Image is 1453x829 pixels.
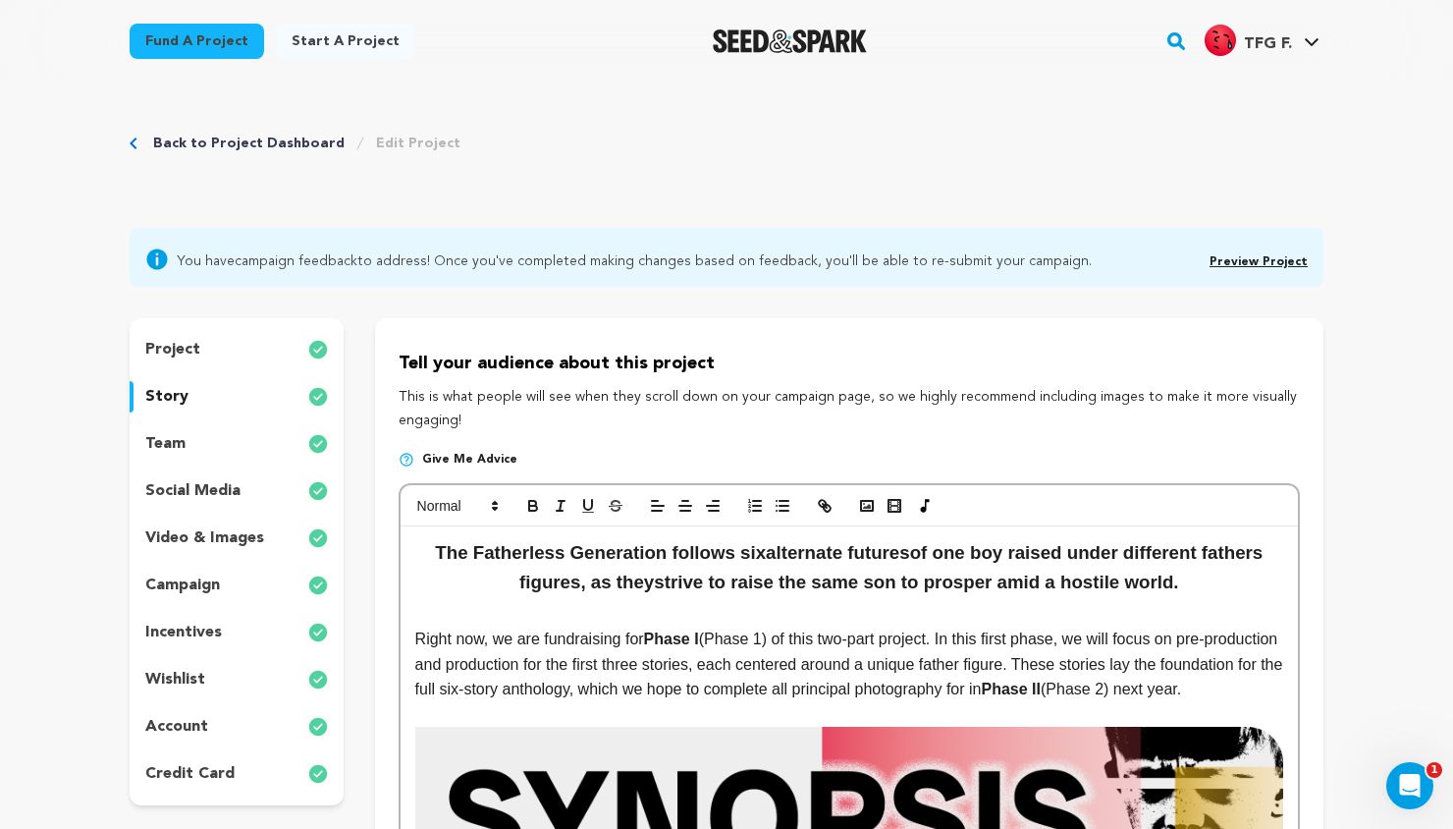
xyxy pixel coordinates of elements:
[1205,25,1292,56] div: TFG F.'s Profile
[153,134,345,153] a: Back to Project Dashboard
[145,762,235,786] p: credit card
[145,715,208,739] p: account
[145,526,264,550] p: video & images
[308,385,328,409] img: check-circle-full.svg
[1210,256,1308,268] a: Preview Project
[399,350,1300,378] p: Tell your audience about this project
[654,572,1178,592] span: strive to raise the same son to prosper amid a hostile world.
[415,631,644,647] span: Right now, we are fundraising for
[130,570,344,601] button: campaign
[235,254,357,268] a: campaign feedback
[308,762,328,786] img: check-circle-full.svg
[308,668,328,691] img: check-circle-full.svg
[308,621,328,644] img: check-circle-full.svg
[145,479,241,503] p: social media
[177,248,1092,271] span: You have to address! Once you've completed making changes based on feedback, you'll be able to re...
[130,664,344,695] button: wishlist
[644,631,699,647] strong: Phase I
[145,621,222,644] p: incentives
[308,526,328,550] img: check-circle-full.svg
[1386,762,1433,809] iframe: Intercom live chat
[415,631,1287,697] span: (Phase 1) of this two-part project. In this first phase, we will focus on pre-production and prod...
[766,542,910,563] span: alternate futures
[1205,25,1236,56] img: c299bf83c30c3664.png
[1426,762,1442,778] span: 1
[145,338,200,361] p: project
[435,542,766,563] span: The Fatherless Generation follows six
[1244,36,1292,52] span: TFG F.
[308,479,328,503] img: check-circle-full.svg
[713,29,867,53] img: Seed&Spark Logo Dark Mode
[130,134,460,153] div: Breadcrumb
[276,24,415,59] a: Start a project
[145,574,220,597] p: campaign
[130,381,344,413] button: story
[130,334,344,365] button: project
[399,386,1300,433] p: This is what people will see when they scroll down on your campaign page, so we highly recommend ...
[308,715,328,739] img: check-circle-full.svg
[145,668,205,691] p: wishlist
[982,681,1041,697] strong: Phase II
[399,452,414,468] img: help-circle.svg
[130,758,344,790] button: credit card
[713,29,867,53] a: Seed&Spark Homepage
[422,452,517,468] span: Give me advice
[308,574,328,597] img: check-circle-full.svg
[130,24,264,59] a: Fund a project
[308,432,328,456] img: check-circle-full.svg
[376,134,460,153] a: Edit Project
[130,523,344,554] button: video & images
[130,475,344,507] button: social media
[130,711,344,743] button: account
[130,428,344,460] button: team
[145,432,186,456] p: team
[1201,21,1323,56] a: TFG F.'s Profile
[1201,21,1323,62] span: TFG F.'s Profile
[130,617,344,648] button: incentives
[145,385,188,409] p: story
[308,338,328,361] img: check-circle-full.svg
[1041,681,1181,697] span: (Phase 2) next year.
